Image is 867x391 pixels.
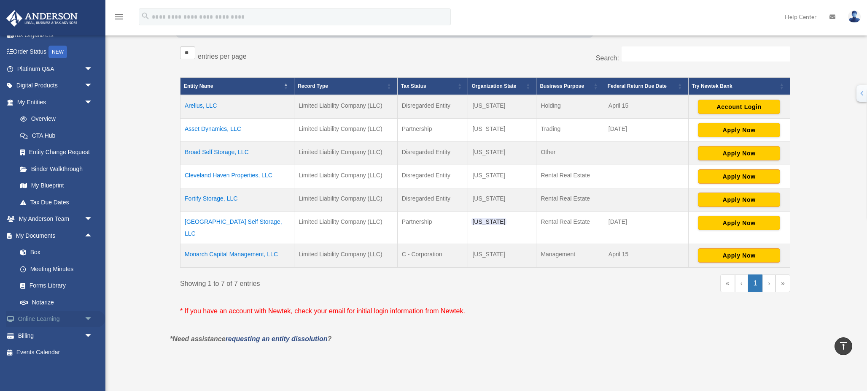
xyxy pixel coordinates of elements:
td: Trading [536,119,604,142]
img: User Pic [848,11,861,23]
a: Account Login [698,103,780,110]
th: Tax Status: Activate to sort [397,78,468,95]
a: Order StatusNEW [6,43,105,61]
td: [US_STATE] [468,165,536,188]
a: menu [114,15,124,22]
button: Account Login [698,100,780,114]
span: arrow_drop_down [84,77,101,95]
td: Fortify Storage, LLC [180,188,294,212]
td: Broad Self Storage, LLC [180,142,294,165]
td: [DATE] [604,119,688,142]
span: [US_STATE] [471,218,506,225]
span: Record Type [298,83,328,89]
td: Limited Liability Company (LLC) [294,119,398,142]
td: April 15 [604,244,688,268]
td: Limited Liability Company (LLC) [294,244,398,268]
td: Arelius, LLC [180,95,294,119]
th: Entity Name: Activate to invert sorting [180,78,294,95]
td: Other [536,142,604,165]
button: Apply Now [698,169,780,184]
td: Holding [536,95,604,119]
label: entries per page [198,53,247,60]
span: Tax Status [401,83,426,89]
a: Previous [735,274,748,292]
td: Rental Real Estate [536,188,604,212]
button: Apply Now [698,123,780,137]
a: My Anderson Teamarrow_drop_down [6,211,105,228]
th: Federal Return Due Date: Activate to sort [604,78,688,95]
a: Entity Change Request [12,144,101,161]
a: CTA Hub [12,127,101,144]
img: Anderson Advisors Platinum Portal [4,10,80,27]
p: * If you have an account with Newtek, check your email for initial login information from Newtek. [180,305,790,317]
td: Limited Liability Company (LLC) [294,95,398,119]
td: [US_STATE] [468,188,536,212]
td: Rental Real Estate [536,165,604,188]
a: Online Learningarrow_drop_down [6,311,105,328]
button: Apply Now [698,193,780,207]
i: vertical_align_top [838,341,848,351]
span: Business Purpose [540,83,584,89]
div: Try Newtek Bank [692,81,777,91]
th: Organization State: Activate to sort [468,78,536,95]
td: C - Corporation [397,244,468,268]
a: My Documentsarrow_drop_up [6,227,105,244]
a: Binder Walkthrough [12,160,101,177]
span: arrow_drop_down [84,94,101,111]
label: Search: [596,54,619,62]
th: Record Type: Activate to sort [294,78,398,95]
td: Rental Real Estate [536,212,604,244]
a: Billingarrow_drop_down [6,327,105,344]
td: Management [536,244,604,268]
td: Asset Dynamics, LLC [180,119,294,142]
td: Cleveland Haven Properties, LLC [180,165,294,188]
td: April 15 [604,95,688,119]
button: Apply Now [698,146,780,160]
td: [US_STATE] [468,95,536,119]
i: menu [114,12,124,22]
button: Apply Now [698,216,780,230]
td: Limited Liability Company (LLC) [294,188,398,212]
a: Last [775,274,790,292]
span: arrow_drop_up [84,227,101,244]
td: [DATE] [604,212,688,244]
td: Limited Liability Company (LLC) [294,212,398,244]
th: Business Purpose: Activate to sort [536,78,604,95]
a: Digital Productsarrow_drop_down [6,77,105,94]
td: Partnership [397,212,468,244]
a: Tax Due Dates [12,194,101,211]
a: Overview [12,111,97,128]
a: Next [762,274,775,292]
span: arrow_drop_down [84,211,101,228]
td: Partnership [397,119,468,142]
span: Organization State [471,83,516,89]
td: Limited Liability Company (LLC) [294,142,398,165]
td: [US_STATE] [468,119,536,142]
span: arrow_drop_down [84,311,101,328]
a: First [720,274,735,292]
a: Box [12,244,105,261]
a: 1 [748,274,763,292]
a: requesting an entity dissolution [226,335,328,342]
td: Disregarded Entity [397,188,468,212]
td: Limited Liability Company (LLC) [294,165,398,188]
td: Disregarded Entity [397,95,468,119]
a: Forms Library [12,277,105,294]
span: arrow_drop_down [84,327,101,345]
a: Meeting Minutes [12,261,105,277]
a: Platinum Q&Aarrow_drop_down [6,60,105,77]
a: Events Calendar [6,344,105,361]
td: [GEOGRAPHIC_DATA] Self Storage, LLC [180,212,294,244]
span: arrow_drop_down [84,60,101,78]
i: search [141,11,150,21]
a: Notarize [12,294,105,311]
span: Federal Return Due Date [608,83,667,89]
td: Monarch Capital Management, LLC [180,244,294,268]
em: *Need assistance ? [170,335,331,342]
a: My Blueprint [12,177,101,194]
td: Disregarded Entity [397,142,468,165]
button: Apply Now [698,248,780,263]
div: Showing 1 to 7 of 7 entries [180,274,479,290]
a: My Entitiesarrow_drop_down [6,94,101,111]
